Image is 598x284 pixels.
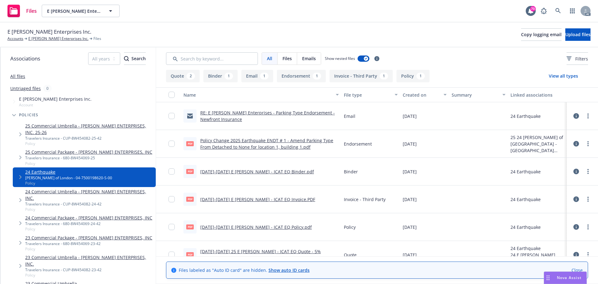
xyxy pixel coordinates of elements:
span: [DATE] [403,113,417,119]
a: [DATE]-[DATE] 25 E [PERSON_NAME] - ICAT EQ Quote - 5% Deductible, 10% O&L - Revised Sq Ft and Occ... [200,248,324,261]
span: Files [26,8,37,13]
span: Files [93,36,101,41]
span: Policy [344,224,356,230]
input: Toggle Row Selected [168,196,175,202]
a: All files [10,73,25,79]
span: Upload files [565,31,591,37]
button: Linked associations [508,87,567,102]
button: Quote [166,70,200,82]
div: 24 Earthquake [510,113,541,119]
span: Filters [575,55,588,62]
button: Created on [400,87,449,102]
span: Policy [25,226,152,232]
span: All [267,55,272,62]
div: Travelers Insurance - 680-8W454069-25 [25,155,152,161]
div: 2 [187,73,195,79]
span: Email [344,113,355,119]
div: Travelers Insurance - 680-8W454069-24-42 [25,221,152,226]
div: 1 [380,73,388,79]
input: Toggle Row Selected [168,113,175,119]
div: 1 [260,73,268,79]
button: Name [181,87,341,102]
a: Close [572,267,583,273]
span: Quote [344,252,357,258]
span: Filters [567,55,588,62]
div: 1 [225,73,233,79]
span: Policy [25,246,152,252]
input: Search by keyword... [166,52,258,65]
a: more [584,223,592,231]
div: File type [344,92,391,98]
div: 24 Earthquake [510,245,564,252]
span: pdf [186,224,194,229]
button: Filters [567,52,588,65]
a: RE: E [PERSON_NAME] Enterprises - Parking Type Endorsement - Newfront Insurance [200,110,335,122]
div: Summary [452,92,499,98]
div: 24 Earthquake [510,196,541,203]
a: Switch app [566,5,579,17]
span: [DATE] [403,224,417,230]
div: 1 [313,73,321,79]
a: E [PERSON_NAME] Enterprises Inc. [28,36,88,41]
div: [PERSON_NAME] of London - 04-7500198620-S-00 [25,175,112,181]
span: Nova Assist [557,275,581,280]
button: Summary [449,87,508,102]
div: Created on [403,92,440,98]
button: SearchSearch [124,52,146,65]
button: Copy logging email [521,28,562,41]
span: Account [19,102,92,108]
a: 23 Commercial Package - [PERSON_NAME] ENTERPRISES, INC [25,234,152,241]
span: Policy [25,161,152,166]
span: [DATE] [403,252,417,258]
a: more [584,195,592,203]
a: Search [552,5,564,17]
a: Accounts [7,36,23,41]
span: Files labeled as "Auto ID card" are hidden. [179,267,310,273]
button: Invoice - Third Party [330,70,393,82]
a: Report a Bug [538,5,550,17]
div: Travelers Insurance - CUP-8W454082-24-42 [25,201,153,207]
span: Policy [25,207,153,212]
div: Name [183,92,332,98]
input: Toggle Row Selected [168,224,175,230]
a: 25 Commercial Package - [PERSON_NAME] ENTERPRISES, INC [25,149,152,155]
span: PDF [186,197,194,201]
div: 25 24 [PERSON_NAME] of [GEOGRAPHIC_DATA] - [GEOGRAPHIC_DATA] Type From Detached to None for locat... [510,134,564,154]
span: pdf [186,141,194,146]
span: Invoice - Third Party [344,196,386,203]
a: more [584,251,592,258]
div: Search [124,53,146,65]
span: Policy [25,181,112,186]
div: 24 Earthquake [510,224,541,230]
span: Policy [25,141,153,146]
a: more [584,112,592,120]
span: Policy [25,272,153,278]
div: 0 [43,85,52,92]
div: 24 E [PERSON_NAME] Enterprises Inc. Earthquake [510,252,564,265]
a: 23 Commercial Umbrella - [PERSON_NAME] ENTERPRISES, INC. [25,254,153,267]
input: Select all [168,92,175,98]
span: Associations [10,55,40,63]
input: Toggle Row Selected [168,168,175,175]
input: Toggle Row Selected [168,252,175,258]
a: Policy Change 2025 Earthquake ENDT # 1 - Amend Parking Type From Detached to None for location 1,... [200,137,333,150]
span: E [PERSON_NAME] Enterprises Inc. [47,8,101,14]
span: Endorsement [344,141,372,147]
a: more [584,168,592,175]
span: [DATE] [403,168,417,175]
a: Files [5,2,39,20]
div: Travelers Insurance - CUP-8W454082-25-42 [25,136,153,141]
button: Upload files [565,28,591,41]
span: Policies [19,113,39,117]
a: 24 Commercial Package - [PERSON_NAME] ENTERPRISES, INC [25,214,152,221]
span: Binder [344,168,358,175]
span: Files [282,55,292,62]
button: Binder [203,70,238,82]
a: [DATE]-[DATE] E [PERSON_NAME] - ICAT EQ Invoice.PDF [200,196,315,202]
div: Drag to move [544,272,552,284]
div: Linked associations [510,92,564,98]
button: File type [341,87,400,102]
a: 25 Commercial Umbrella - [PERSON_NAME] ENTERPRISES, INC. 25-26 [25,123,153,136]
span: pdf [186,169,194,174]
span: Show nested files [325,56,355,61]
